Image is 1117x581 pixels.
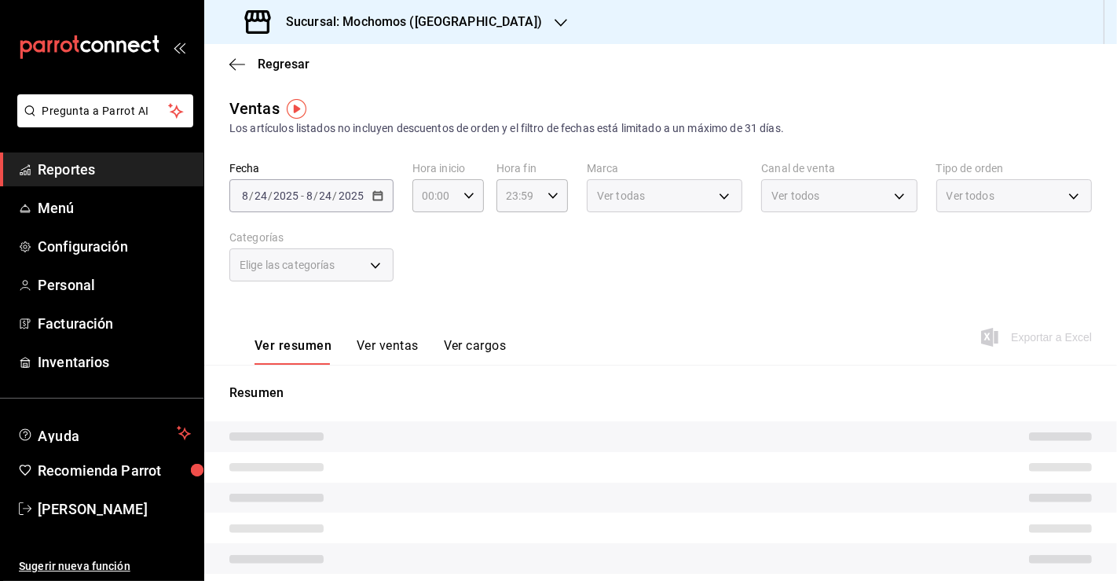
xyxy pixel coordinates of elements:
label: Marca [587,164,742,175]
span: Pregunta a Parrot AI [42,103,169,120]
span: Recomienda Parrot [38,460,191,481]
span: / [268,189,273,202]
label: Canal de venta [761,164,917,175]
button: open_drawer_menu [173,41,185,53]
label: Hora inicio [412,164,484,175]
input: -- [241,189,249,202]
span: Ver todas [597,188,645,204]
span: Ver todos [947,188,994,204]
span: Ayuda [38,424,170,443]
span: Ver todos [771,188,819,204]
div: Ventas [229,97,280,120]
span: / [313,189,318,202]
span: [PERSON_NAME] [38,498,191,520]
span: Regresar [258,57,309,72]
span: / [333,189,338,202]
button: Ver cargos [444,338,507,365]
button: Ver ventas [357,338,419,365]
span: / [249,189,254,202]
div: navigation tabs [255,338,506,365]
a: Pregunta a Parrot AI [11,114,193,131]
span: - [301,189,304,202]
input: ---- [338,189,364,202]
span: Inventarios [38,351,191,373]
input: -- [319,189,333,202]
span: Facturación [38,313,191,334]
label: Hora fin [496,164,568,175]
button: Ver resumen [255,338,331,365]
input: -- [306,189,313,202]
span: Configuración [38,236,191,257]
div: Los artículos listados no incluyen descuentos de orden y el filtro de fechas está limitado a un m... [229,120,1092,137]
h3: Sucursal: Mochomos ([GEOGRAPHIC_DATA]) [273,13,542,31]
span: Sugerir nueva función [19,558,191,575]
p: Resumen [229,384,1092,403]
label: Tipo de orden [936,164,1092,175]
span: Menú [38,197,191,219]
span: Personal [38,274,191,296]
label: Categorías [229,233,394,244]
button: Pregunta a Parrot AI [17,94,193,127]
button: Regresar [229,57,309,72]
span: Elige las categorías [240,257,335,273]
label: Fecha [229,164,394,175]
input: ---- [273,189,299,202]
span: Reportes [38,159,191,180]
img: Tooltip marker [287,99,306,119]
input: -- [254,189,268,202]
